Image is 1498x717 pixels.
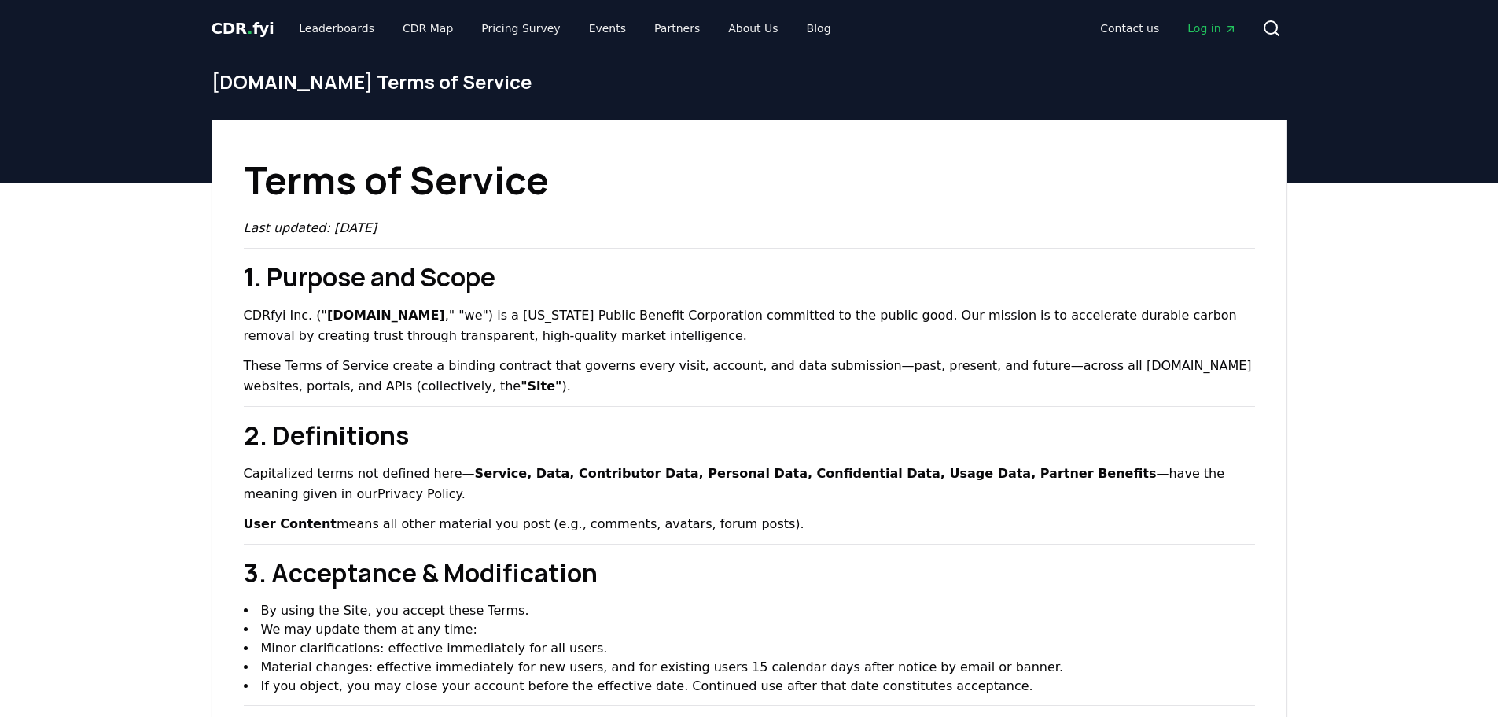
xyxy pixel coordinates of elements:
[244,356,1255,397] p: These Terms of Service create a binding contract that governs every visit, account, and data subm...
[576,14,639,43] a: Events
[244,416,1255,454] h2: 2. Definitions
[642,14,712,43] a: Partners
[212,19,274,38] span: CDR fyi
[327,308,445,323] strong: [DOMAIN_NAME]
[469,14,572,43] a: Pricing Survey
[475,466,1157,481] strong: Service, Data, Contributor Data, Personal Data, Confidential Data, Usage Data, Partner Benefits
[286,14,387,43] a: Leaderboards
[244,152,1255,209] h1: Terms of Service
[244,305,1255,346] p: CDRfyi Inc. (" ," "we") is a [US_STATE] Public Benefit Corporation committed to the public good. ...
[244,658,1255,677] li: Material changes: effective immediately for new users, and for existing users 15 calendar days af...
[286,14,843,43] nav: Main
[212,17,274,39] a: CDR.fyi
[247,19,252,38] span: .
[244,516,337,531] strong: User Content
[244,601,1255,620] li: By using the Site, you accept these Terms.
[244,677,1255,696] li: If you object, you may close your account before the effective date. Continued use after that dat...
[244,258,1255,296] h2: 1. Purpose and Scope
[244,514,1255,534] p: means all other material you post (e.g., comments, avatars, forum posts).
[244,554,1255,592] h2: 3. Acceptance & Modification
[716,14,790,43] a: About Us
[244,220,377,235] em: Last updated: [DATE]
[1088,14,1172,43] a: Contact us
[212,69,1287,94] h1: [DOMAIN_NAME] Terms of Service
[1088,14,1249,43] nav: Main
[244,464,1255,504] p: Capitalized terms not defined here— —have the meaning given in our .
[1175,14,1249,43] a: Log in
[794,14,844,43] a: Blog
[244,620,1255,677] li: We may update them at any time:
[521,379,561,394] strong: "Site"
[1187,20,1236,36] span: Log in
[244,639,1255,658] li: Minor clarifications: effective immediately for all users.
[390,14,466,43] a: CDR Map
[377,486,462,501] a: Privacy Policy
